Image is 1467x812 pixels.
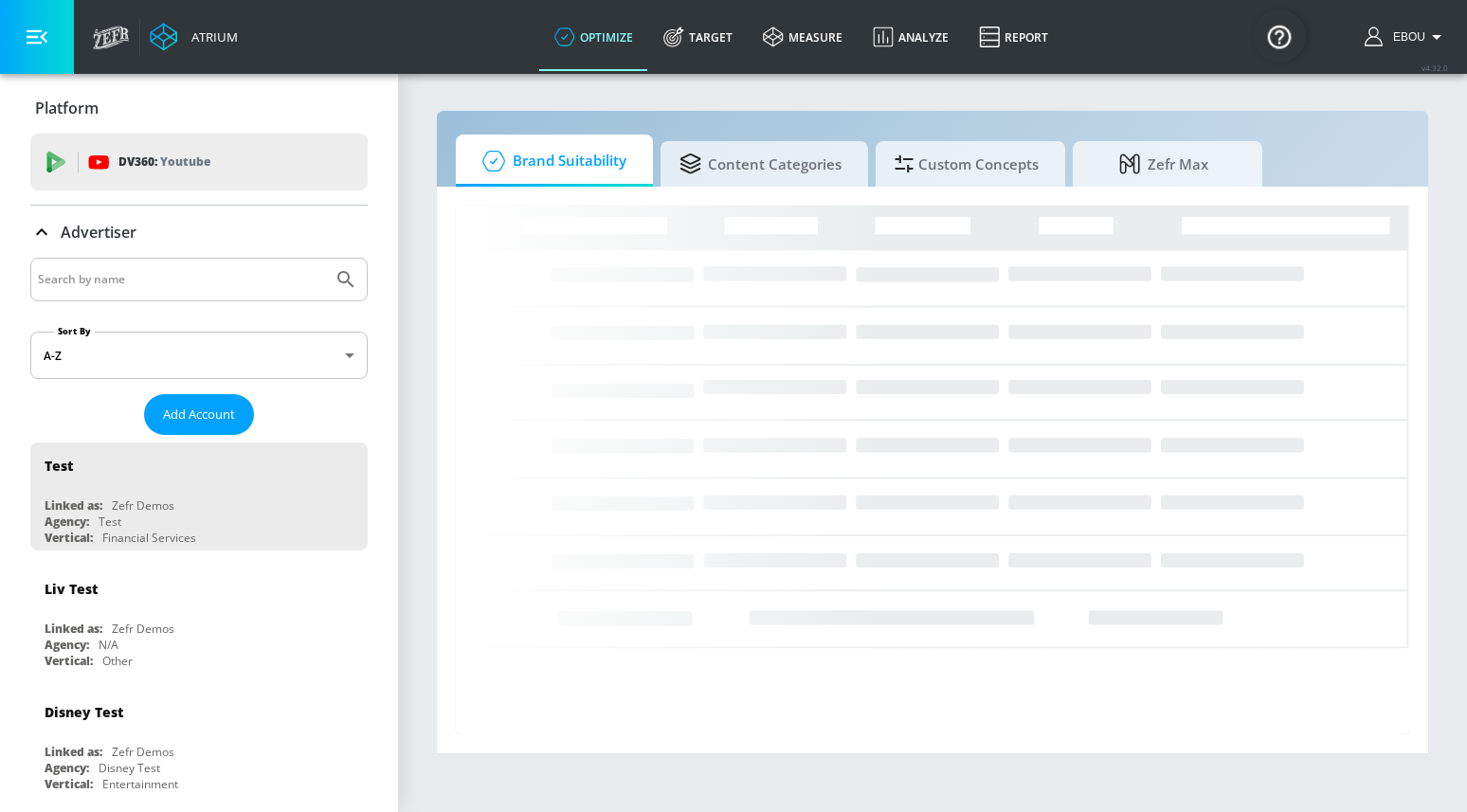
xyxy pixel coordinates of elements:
a: measure [748,3,858,71]
p: Youtube [160,152,210,171]
div: Disney TestLinked as:Zefr DemosAgency:Disney TestVertical:Entertainment [30,689,368,797]
div: Agency: [45,514,89,530]
div: Vertical: [45,776,93,792]
span: Brand Suitability [475,138,626,184]
div: Test [45,457,73,475]
div: Liv Test [45,580,98,598]
div: Agency: [45,637,89,653]
div: Advertiser [30,206,368,259]
div: N/A [99,637,118,653]
div: TestLinked as:Zefr DemosAgency:TestVertical:Financial Services [30,442,368,550]
button: Open Resource Center [1253,9,1306,63]
span: v 4.32.0 [1422,63,1448,73]
div: Linked as: [45,744,102,760]
span: Content Categories [679,141,842,187]
a: Analyze [858,3,964,71]
div: Zefr Demos [112,497,174,514]
div: Financial Services [102,530,196,546]
button: Ebou [1365,26,1448,48]
div: Vertical: [45,530,93,546]
span: login as: ebou.njie@zefr.com [1385,30,1425,44]
div: Test [99,514,121,530]
div: Agency: [45,760,89,776]
a: optimize [539,3,648,71]
div: Linked as: [45,621,102,637]
div: DV360: Youtube [30,134,368,190]
div: Disney Test [99,760,160,776]
a: Report [964,3,1063,71]
a: Target [648,3,748,71]
div: Atrium [184,28,238,45]
p: Platform [35,98,99,118]
div: Liv TestLinked as:Zefr DemosAgency:N/AVertical:Other [30,566,368,674]
p: DV360: [118,152,210,172]
div: A-Z [30,332,368,379]
div: Zefr Demos [112,744,174,760]
div: Vertical: [45,653,93,669]
p: Advertiser [61,222,136,243]
div: Zefr Demos [112,621,174,637]
div: Platform [30,81,368,135]
span: Add Account [163,404,235,425]
div: Entertainment [102,776,178,792]
div: Other [102,653,133,669]
span: Zefr Max [1092,141,1236,187]
button: Add Account [144,394,254,435]
span: Custom Concepts [895,141,1039,187]
div: Linked as: [45,497,102,514]
input: Search by name [38,267,325,292]
label: Sort By [54,325,95,337]
a: Atrium [150,23,238,51]
div: Disney Test [45,703,123,721]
